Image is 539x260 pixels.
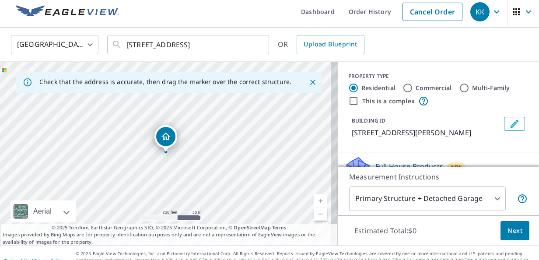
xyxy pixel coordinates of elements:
p: BUILDING ID [352,117,385,124]
a: Terms [272,224,287,231]
div: OR [278,35,364,54]
a: Current Level 17, Zoom Out [314,207,327,221]
button: Close [307,77,318,88]
p: Full House Products [375,161,443,172]
label: Commercial [416,84,452,92]
p: Estimated Total: $0 [347,221,423,240]
label: Residential [361,84,395,92]
a: Upload Blueprint [297,35,364,54]
input: Search by address or latitude-longitude [126,32,251,57]
button: Next [500,221,529,241]
div: PROPERTY TYPE [348,72,528,80]
label: Multi-Family [472,84,510,92]
label: This is a complex [362,97,415,105]
span: Your report will include the primary structure and a detached garage if one exists. [517,193,528,204]
a: Cancel Order [402,3,462,21]
span: New [451,163,462,170]
div: Primary Structure + Detached Garage [349,186,506,211]
span: © 2025 TomTom, Earthstar Geographics SIO, © 2025 Microsoft Corporation, © [52,224,287,232]
div: Dropped pin, building 1, Residential property, 410 Old State Rd S Pevely, MO 63070 [154,125,177,152]
a: OpenStreetMap [234,224,270,231]
span: Next [507,225,522,236]
p: [STREET_ADDRESS][PERSON_NAME] [352,127,500,138]
div: Aerial [31,200,54,222]
div: Aerial [10,200,76,222]
div: Full House ProductsNew [345,156,532,181]
div: [GEOGRAPHIC_DATA] [11,32,98,57]
a: Current Level 17, Zoom In [314,194,327,207]
span: Upload Blueprint [304,39,357,50]
button: Edit building 1 [504,117,525,131]
p: Check that the address is accurate, then drag the marker over the correct structure. [39,78,291,86]
img: EV Logo [16,5,119,18]
div: KK [470,2,490,21]
p: Measurement Instructions [349,172,528,182]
